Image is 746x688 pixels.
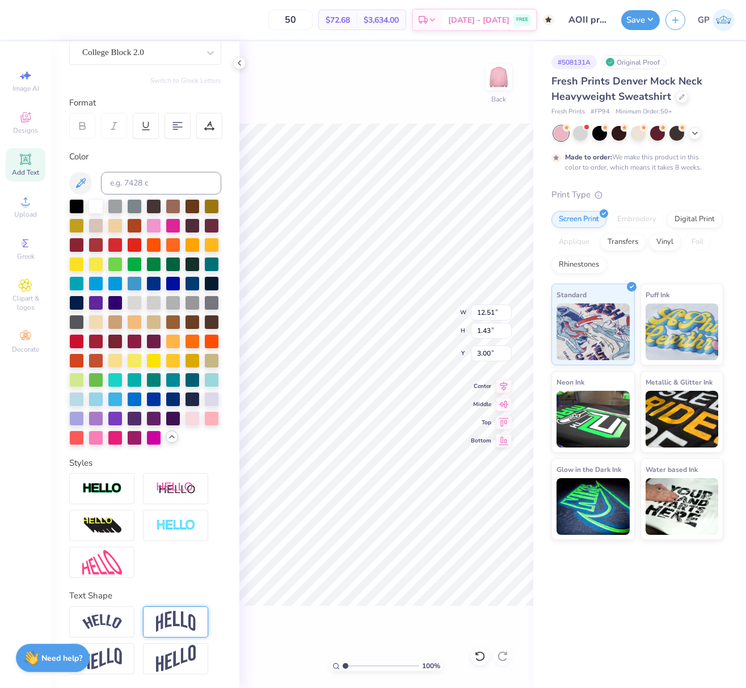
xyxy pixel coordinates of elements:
[557,376,584,388] span: Neon Ink
[14,210,37,219] span: Upload
[69,150,221,163] div: Color
[12,84,39,93] span: Image AI
[6,294,45,312] span: Clipart & logos
[101,172,221,195] input: e.g. 7428 c
[600,234,646,251] div: Transfers
[646,376,713,388] span: Metallic & Glitter Ink
[646,463,698,475] span: Water based Ink
[621,10,660,30] button: Save
[150,76,221,85] button: Switch to Greek Letters
[326,14,350,26] span: $72.68
[156,645,196,673] img: Rise
[12,168,39,177] span: Add Text
[698,14,710,27] span: GP
[82,482,122,495] img: Stroke
[602,55,666,69] div: Original Proof
[41,653,82,664] strong: Need help?
[17,252,35,261] span: Greek
[616,107,672,117] span: Minimum Order: 50 +
[82,517,122,535] img: 3d Illusion
[698,9,735,31] a: GP
[471,419,491,427] span: Top
[551,211,606,228] div: Screen Print
[610,211,664,228] div: Embroidery
[557,391,630,448] img: Neon Ink
[713,9,735,31] img: Germaine Penalosa
[684,234,711,251] div: Foil
[448,14,509,26] span: [DATE] - [DATE]
[69,96,222,109] div: Format
[646,391,719,448] img: Metallic & Glitter Ink
[69,457,221,470] div: Styles
[471,437,491,445] span: Bottom
[551,256,606,273] div: Rhinestones
[156,482,196,496] img: Shadow
[156,519,196,532] img: Negative Space
[422,661,440,671] span: 100 %
[491,94,506,104] div: Back
[557,463,621,475] span: Glow in the Dark Ink
[565,152,705,172] div: We make this product in this color to order, which means it takes 8 weeks.
[487,66,510,88] img: Back
[646,303,719,360] img: Puff Ink
[82,614,122,630] img: Arc
[471,382,491,390] span: Center
[551,107,585,117] span: Fresh Prints
[82,550,122,575] img: Free Distort
[565,153,612,162] strong: Made to order:
[82,648,122,670] img: Flag
[551,188,723,201] div: Print Type
[268,10,313,30] input: – –
[551,74,702,103] span: Fresh Prints Denver Mock Neck Heavyweight Sweatshirt
[646,289,669,301] span: Puff Ink
[557,289,587,301] span: Standard
[156,611,196,632] img: Arch
[557,478,630,535] img: Glow in the Dark Ink
[646,478,719,535] img: Water based Ink
[69,589,221,602] div: Text Shape
[557,303,630,360] img: Standard
[13,126,38,135] span: Designs
[551,234,597,251] div: Applique
[516,16,528,24] span: FREE
[560,9,616,31] input: Untitled Design
[551,55,597,69] div: # 508131A
[591,107,610,117] span: # FP94
[667,211,722,228] div: Digital Print
[364,14,399,26] span: $3,634.00
[649,234,681,251] div: Vinyl
[12,345,39,354] span: Decorate
[471,400,491,408] span: Middle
